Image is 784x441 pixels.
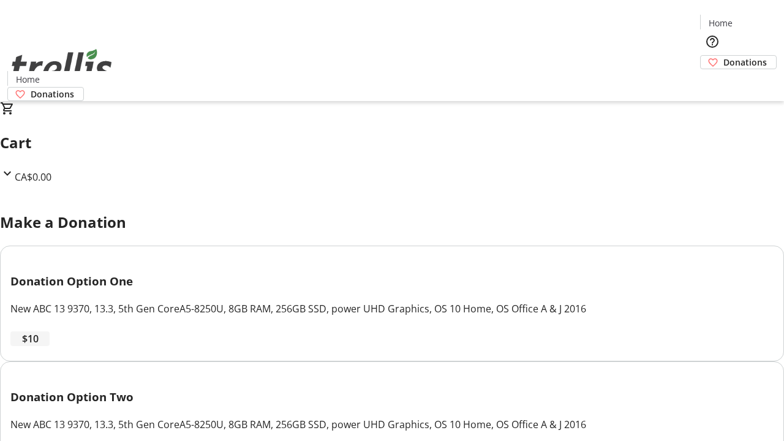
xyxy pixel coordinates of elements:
a: Donations [700,55,777,69]
button: $10 [10,331,50,346]
div: New ABC 13 9370, 13.3, 5th Gen CoreA5-8250U, 8GB RAM, 256GB SSD, power UHD Graphics, OS 10 Home, ... [10,301,774,316]
span: Donations [31,88,74,100]
button: Help [700,29,725,54]
span: $10 [22,331,39,346]
span: CA$0.00 [15,170,51,184]
h3: Donation Option Two [10,388,774,405]
button: Cart [700,69,725,94]
span: Home [16,73,40,86]
span: Home [709,17,733,29]
span: Donations [723,56,767,69]
a: Donations [7,87,84,101]
img: Orient E2E Organization g2iJuyIYjG's Logo [7,36,116,97]
h3: Donation Option One [10,273,774,290]
div: New ABC 13 9370, 13.3, 5th Gen CoreA5-8250U, 8GB RAM, 256GB SSD, power UHD Graphics, OS 10 Home, ... [10,417,774,432]
a: Home [701,17,740,29]
a: Home [8,73,47,86]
